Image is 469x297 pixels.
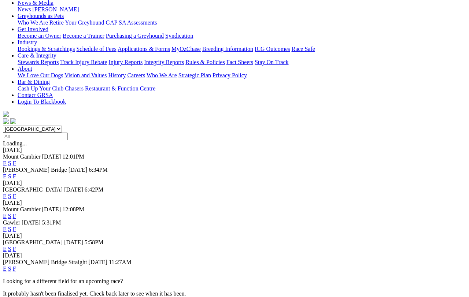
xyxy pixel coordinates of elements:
a: Stay On Track [255,59,288,65]
span: [DATE] [22,219,41,226]
a: GAP SA Assessments [106,19,157,26]
a: Become an Owner [18,33,61,39]
a: S [8,226,11,232]
span: 6:42PM [85,186,104,193]
span: [DATE] [64,239,83,245]
a: History [108,72,126,78]
input: Select date [3,133,68,140]
a: Schedule of Fees [76,46,116,52]
a: F [13,226,16,232]
a: [PERSON_NAME] [32,6,79,12]
div: Care & Integrity [18,59,466,66]
a: Bar & Dining [18,79,50,85]
a: F [13,246,16,252]
a: Contact GRSA [18,92,53,98]
a: S [8,246,11,252]
a: Care & Integrity [18,52,56,59]
a: F [13,213,16,219]
span: 5:58PM [85,239,104,245]
img: facebook.svg [3,118,9,124]
span: [GEOGRAPHIC_DATA] [3,186,63,193]
span: 12:08PM [62,206,84,212]
a: Greyhounds as Pets [18,13,64,19]
a: Integrity Reports [144,59,184,65]
a: E [3,266,7,272]
a: News [18,6,31,12]
a: Race Safe [291,46,315,52]
a: E [3,173,7,179]
a: Privacy Policy [213,72,247,78]
a: F [13,160,16,166]
span: [PERSON_NAME] Bridge [3,167,67,173]
div: [DATE] [3,180,466,186]
a: About [18,66,32,72]
div: Greyhounds as Pets [18,19,466,26]
span: [DATE] [42,206,61,212]
a: MyOzChase [171,46,201,52]
div: Get Involved [18,33,466,39]
a: Retire Your Greyhound [49,19,104,26]
a: Become a Trainer [63,33,104,39]
a: Cash Up Your Club [18,85,63,92]
a: Bookings & Scratchings [18,46,75,52]
a: Strategic Plan [178,72,211,78]
a: Injury Reports [108,59,143,65]
span: Mount Gambier [3,153,41,160]
a: Breeding Information [202,46,253,52]
a: Fact Sheets [226,59,253,65]
a: Chasers Restaurant & Function Centre [65,85,155,92]
a: Rules & Policies [185,59,225,65]
span: 6:34PM [89,167,108,173]
div: [DATE] [3,200,466,206]
a: S [8,173,11,179]
span: 11:27AM [109,259,132,265]
a: E [3,226,7,232]
span: 12:01PM [62,153,84,160]
span: Gawler [3,219,20,226]
span: [GEOGRAPHIC_DATA] [3,239,63,245]
a: S [8,266,11,272]
a: F [13,173,16,179]
div: [DATE] [3,233,466,239]
div: [DATE] [3,147,466,153]
div: [DATE] [3,252,466,259]
span: [PERSON_NAME] Bridge Straight [3,259,87,265]
a: Vision and Values [64,72,107,78]
a: E [3,160,7,166]
partial: It probably hasn't been finalised yet. Check back later to see when it has been. [3,290,186,297]
div: Bar & Dining [18,85,466,92]
a: We Love Our Dogs [18,72,63,78]
span: [DATE] [42,153,61,160]
p: Looking for a different field for an upcoming race? [3,278,466,285]
div: News & Media [18,6,466,13]
span: [DATE] [88,259,107,265]
img: logo-grsa-white.png [3,111,9,117]
a: Careers [127,72,145,78]
a: ICG Outcomes [255,46,290,52]
a: Who We Are [18,19,48,26]
a: Login To Blackbook [18,99,66,105]
div: About [18,72,466,79]
a: E [3,213,7,219]
a: F [13,266,16,272]
a: Track Injury Rebate [60,59,107,65]
a: F [13,193,16,199]
a: S [8,193,11,199]
span: [DATE] [64,186,83,193]
span: [DATE] [69,167,88,173]
a: S [8,160,11,166]
a: Purchasing a Greyhound [106,33,164,39]
div: Industry [18,46,466,52]
span: 5:31PM [42,219,61,226]
a: Stewards Reports [18,59,59,65]
a: S [8,213,11,219]
a: Industry [18,39,37,45]
a: Syndication [165,33,193,39]
a: E [3,246,7,252]
span: Loading... [3,140,27,146]
a: Who We Are [147,72,177,78]
span: Mount Gambier [3,206,41,212]
a: Applications & Forms [118,46,170,52]
a: E [3,193,7,199]
a: Get Involved [18,26,48,32]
